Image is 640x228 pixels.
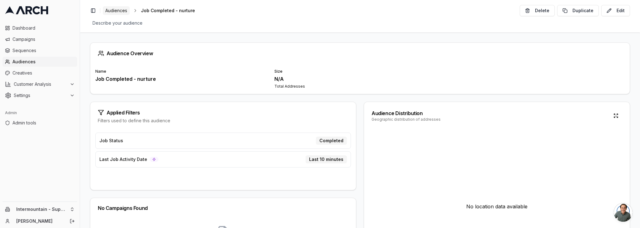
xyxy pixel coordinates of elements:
div: No Campaigns Found [98,206,348,211]
span: Job Status [99,138,123,144]
div: Size [274,69,446,74]
span: Campaigns [12,36,75,42]
div: Audience Distribution [372,109,441,117]
div: Admin [2,108,77,118]
span: Settings [14,92,67,99]
a: Open chat [614,203,632,222]
button: Customer Analysis [2,79,77,89]
div: Name [95,69,267,74]
a: Dashboard [2,23,77,33]
a: Audiences [103,6,130,15]
span: Intermountain - Superior Water & Air [16,206,67,212]
div: Completed [316,137,347,145]
div: Total Addresses [274,84,446,89]
span: Admin tools [12,120,75,126]
a: Audiences [2,57,77,67]
button: Delete [520,5,555,16]
button: Settings [2,90,77,100]
span: Audiences [105,7,127,14]
a: Sequences [2,46,77,56]
div: Filters used to define this audience [98,118,348,124]
span: Last Job Activity Date [99,156,147,163]
a: Creatives [2,68,77,78]
span: Audiences [12,59,75,65]
div: Last 10 minutes [306,155,347,163]
div: N/A [274,75,446,83]
div: Audience Overview [98,50,622,56]
a: [PERSON_NAME] [16,218,63,224]
div: Applied Filters [98,109,348,116]
span: Dashboard [12,25,75,31]
a: Admin tools [2,118,77,128]
a: Campaigns [2,34,77,44]
span: Sequences [12,47,75,54]
button: Edit [601,5,630,16]
button: Log out [68,217,77,226]
span: Customer Analysis [14,81,67,87]
div: Job Completed - nurture [95,75,267,83]
span: Creatives [12,70,75,76]
button: Intermountain - Superior Water & Air [2,204,77,214]
nav: breadcrumb [103,6,205,15]
span: Describe your audience [90,19,145,27]
div: Geographic distribution of addresses [372,117,441,122]
p: No location data available [466,203,527,210]
button: Duplicate [557,5,599,16]
span: Job Completed - nurture [141,7,195,14]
